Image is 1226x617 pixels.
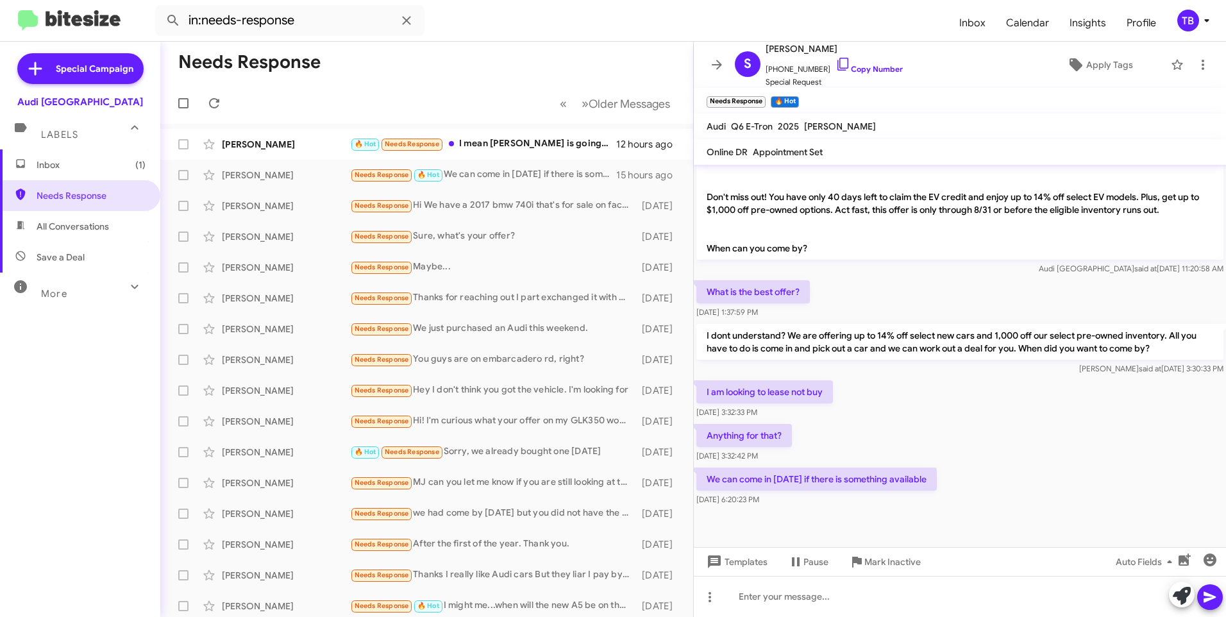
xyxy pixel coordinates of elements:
[1116,550,1177,573] span: Auto Fields
[696,468,937,491] p: We can come in [DATE] if there is something available
[222,169,350,182] div: [PERSON_NAME]
[636,600,683,613] div: [DATE]
[696,407,757,417] span: [DATE] 3:32:33 PM
[56,62,133,75] span: Special Campaign
[355,509,409,518] span: Needs Response
[616,138,683,151] div: 12 hours ago
[949,4,996,42] a: Inbox
[355,417,409,425] span: Needs Response
[696,280,810,303] p: What is the best offer?
[766,41,903,56] span: [PERSON_NAME]
[996,4,1059,42] a: Calendar
[37,220,109,233] span: All Conversations
[350,444,636,459] div: Sorry, we already bought one [DATE]
[694,550,778,573] button: Templates
[222,384,350,397] div: [PERSON_NAME]
[350,537,636,552] div: After the first of the year. Thank you.
[355,571,409,579] span: Needs Response
[17,96,143,108] div: Audi [GEOGRAPHIC_DATA]
[350,475,636,490] div: MJ can you let me know if you are still looking at this particular car?
[355,386,409,394] span: Needs Response
[350,260,636,275] div: Maybe...
[1116,4,1166,42] a: Profile
[766,76,903,89] span: Special Request
[839,550,931,573] button: Mark Inactive
[350,167,616,182] div: We can come in [DATE] if there is something available
[803,550,828,573] span: Pause
[355,478,409,487] span: Needs Response
[350,352,636,367] div: You guys are on embarcadero rd, right?
[696,451,758,461] span: [DATE] 3:32:42 PM
[417,171,439,179] span: 🔥 Hot
[355,540,409,548] span: Needs Response
[1177,10,1199,31] div: TB
[636,353,683,366] div: [DATE]
[222,446,350,459] div: [PERSON_NAME]
[704,550,768,573] span: Templates
[696,324,1223,360] p: I dont understand? We are offering up to 14% off select new cars and 1,000 off our select pre-own...
[222,353,350,366] div: [PERSON_NAME]
[1079,364,1223,373] span: [PERSON_NAME] [DATE] 3:30:33 PM
[707,146,748,158] span: Online DR
[222,292,350,305] div: [PERSON_NAME]
[350,137,616,151] div: I mean [PERSON_NAME] is going to receive me
[355,201,409,210] span: Needs Response
[41,288,67,300] span: More
[696,307,758,317] span: [DATE] 1:37:59 PM
[37,189,146,202] span: Needs Response
[1059,4,1116,42] a: Insights
[553,90,678,117] nav: Page navigation example
[636,538,683,551] div: [DATE]
[636,384,683,397] div: [DATE]
[616,169,683,182] div: 15 hours ago
[696,424,792,447] p: Anything for that?
[355,602,409,610] span: Needs Response
[222,477,350,489] div: [PERSON_NAME]
[41,129,78,140] span: Labels
[636,415,683,428] div: [DATE]
[636,477,683,489] div: [DATE]
[17,53,144,84] a: Special Campaign
[636,230,683,243] div: [DATE]
[636,261,683,274] div: [DATE]
[222,569,350,582] div: [PERSON_NAME]
[417,602,439,610] span: 🔥 Hot
[804,121,876,132] span: [PERSON_NAME]
[1034,53,1164,76] button: Apply Tags
[222,600,350,613] div: [PERSON_NAME]
[589,97,670,111] span: Older Messages
[155,5,424,36] input: Search
[707,96,766,108] small: Needs Response
[552,90,575,117] button: Previous
[355,448,376,456] span: 🔥 Hot
[1039,264,1223,273] span: Audi [GEOGRAPHIC_DATA] [DATE] 11:20:58 AM
[1086,53,1133,76] span: Apply Tags
[350,414,636,428] div: Hi! I'm curious what your offer on my GLK350 would be? Happy holidays to you!
[771,96,798,108] small: 🔥 Hot
[355,140,376,148] span: 🔥 Hot
[1139,364,1161,373] span: said at
[836,64,903,74] a: Copy Number
[178,52,321,72] h1: Needs Response
[350,229,636,244] div: Sure, what's your offer?
[222,415,350,428] div: [PERSON_NAME]
[696,494,759,504] span: [DATE] 6:20:23 PM
[707,121,726,132] span: Audi
[766,56,903,76] span: [PHONE_NUMBER]
[350,598,636,613] div: I might me...when will the new A5 be on the lot?
[222,507,350,520] div: [PERSON_NAME]
[864,550,921,573] span: Mark Inactive
[222,323,350,335] div: [PERSON_NAME]
[560,96,567,112] span: «
[636,199,683,212] div: [DATE]
[744,54,752,74] span: S
[636,323,683,335] div: [DATE]
[350,383,636,398] div: Hey I don't think you got the vehicle. I'm looking for
[222,230,350,243] div: [PERSON_NAME]
[582,96,589,112] span: »
[636,569,683,582] div: [DATE]
[1166,10,1212,31] button: TB
[385,140,439,148] span: Needs Response
[696,147,1223,260] p: Hi [PERSON_NAME] it's [PERSON_NAME] at [GEOGRAPHIC_DATA]. Don't miss out! You have only 40 days l...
